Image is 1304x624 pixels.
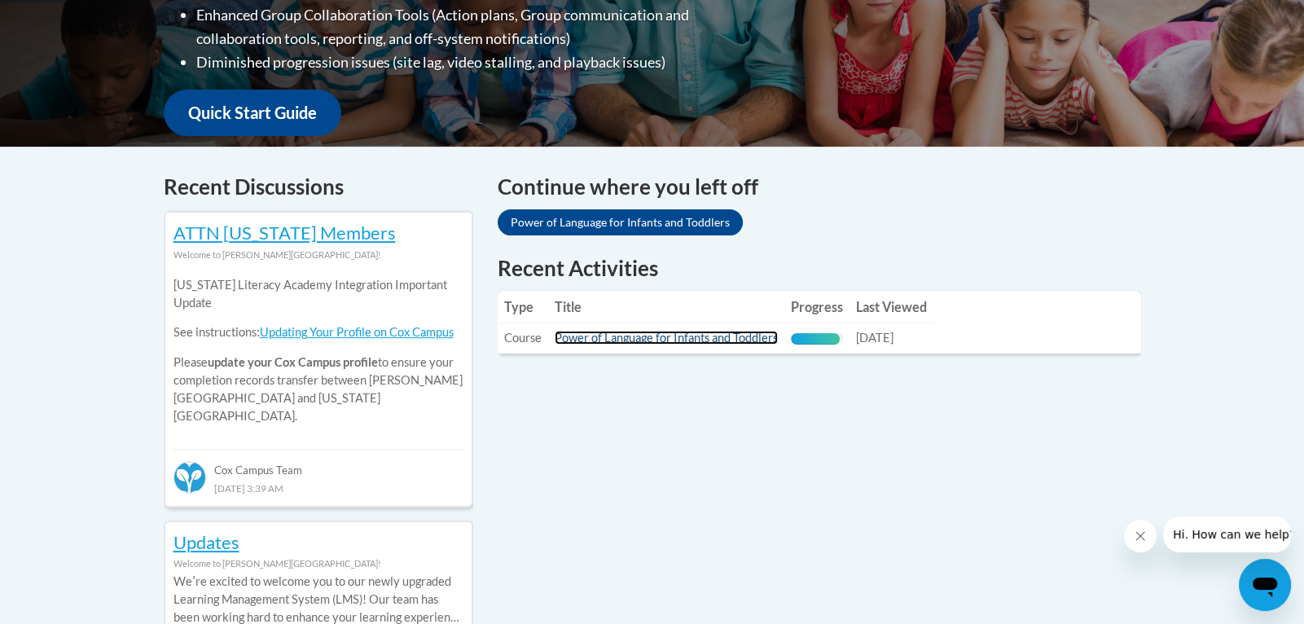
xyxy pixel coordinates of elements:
div: Progress, % [791,333,841,345]
span: Hi. How can we help? [10,11,132,24]
li: Enhanced Group Collaboration Tools (Action plans, Group communication and collaboration tools, re... [196,3,754,51]
p: See instructions: [173,323,463,341]
a: Updates [173,531,239,553]
a: ATTN [US_STATE] Members [173,222,396,244]
div: [DATE] 3:39 AM [173,479,463,497]
h1: Recent Activities [498,253,1141,283]
h4: Recent Discussions [164,171,473,203]
iframe: Close message [1124,520,1157,552]
div: Welcome to [PERSON_NAME][GEOGRAPHIC_DATA]! [173,246,463,264]
iframe: Message from company [1163,516,1291,552]
div: Cox Campus Team [173,449,463,478]
span: Course [504,331,542,345]
th: Last Viewed [850,291,933,323]
a: Power of Language for Infants and Toddlers [498,209,743,235]
span: [DATE] [856,331,893,345]
img: Cox Campus Team [173,461,206,494]
div: Please to ensure your completion records transfer between [PERSON_NAME][GEOGRAPHIC_DATA] and [US_... [173,264,463,437]
p: [US_STATE] Literacy Academy Integration Important Update [173,276,463,312]
h4: Continue where you left off [498,171,1141,203]
div: Welcome to [PERSON_NAME][GEOGRAPHIC_DATA]! [173,555,463,573]
th: Progress [784,291,850,323]
a: Updating Your Profile on Cox Campus [260,325,454,339]
b: update your Cox Campus profile [208,355,378,369]
li: Diminished progression issues (site lag, video stalling, and playback issues) [196,51,754,74]
a: Quick Start Guide [164,90,341,136]
iframe: Button to launch messaging window [1239,559,1291,611]
th: Type [498,291,548,323]
th: Title [548,291,784,323]
a: Power of Language for Infants and Toddlers [555,331,778,345]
